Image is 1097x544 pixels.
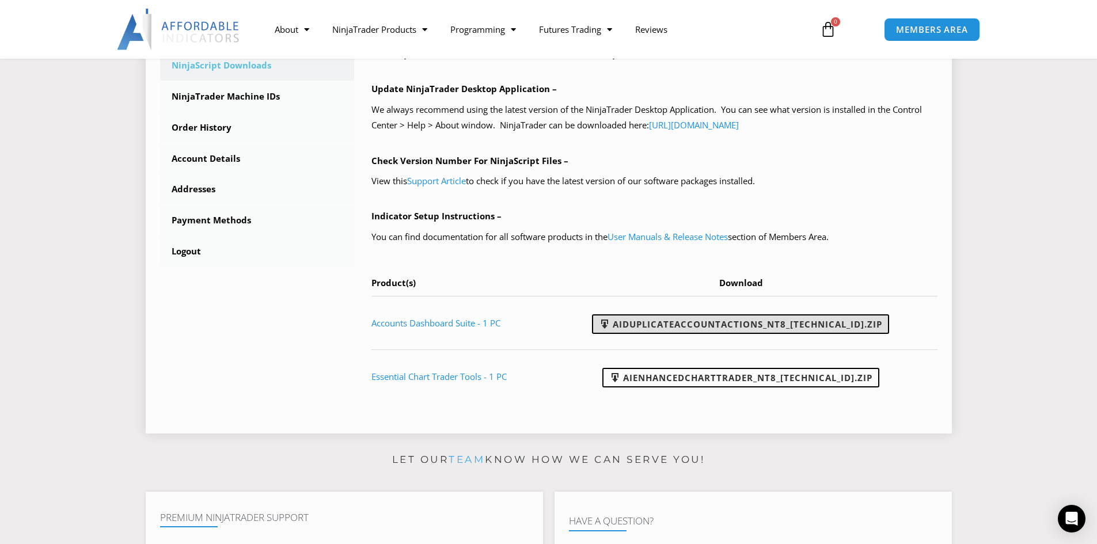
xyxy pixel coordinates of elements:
[160,82,355,112] a: NinjaTrader Machine IDs
[624,16,679,43] a: Reviews
[569,515,937,527] h4: Have A Question?
[407,175,466,187] a: Support Article
[608,231,728,242] a: User Manuals & Release Notes
[439,16,527,43] a: Programming
[371,173,937,189] p: View this to check if you have the latest version of our software packages installed.
[884,18,980,41] a: MEMBERS AREA
[592,314,889,334] a: AIDuplicateAccountActions_NT8_[TECHNICAL_ID].zip
[263,16,807,43] nav: Menu
[371,277,416,288] span: Product(s)
[146,451,952,469] p: Let our know how we can serve you!
[321,16,439,43] a: NinjaTrader Products
[896,25,968,34] span: MEMBERS AREA
[649,119,739,131] a: [URL][DOMAIN_NAME]
[371,229,937,245] p: You can find documentation for all software products in the section of Members Area.
[160,51,355,81] a: NinjaScript Downloads
[371,371,507,382] a: Essential Chart Trader Tools - 1 PC
[160,512,529,523] h4: Premium NinjaTrader Support
[371,155,568,166] b: Check Version Number For NinjaScript Files –
[117,9,241,50] img: LogoAI | Affordable Indicators – NinjaTrader
[263,16,321,43] a: About
[1058,505,1085,532] div: Open Intercom Messenger
[160,113,355,143] a: Order History
[371,210,502,222] b: Indicator Setup Instructions –
[160,206,355,235] a: Payment Methods
[371,102,937,134] p: We always recommend using the latest version of the NinjaTrader Desktop Application. You can see ...
[602,368,879,387] a: AIEnhancedChartTrader_NT8_[TECHNICAL_ID].zip
[803,13,853,46] a: 0
[527,16,624,43] a: Futures Trading
[449,454,485,465] a: team
[831,17,840,26] span: 0
[371,83,557,94] b: Update NinjaTrader Desktop Application –
[371,317,500,329] a: Accounts Dashboard Suite - 1 PC
[719,277,763,288] span: Download
[160,237,355,267] a: Logout
[160,144,355,174] a: Account Details
[160,174,355,204] a: Addresses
